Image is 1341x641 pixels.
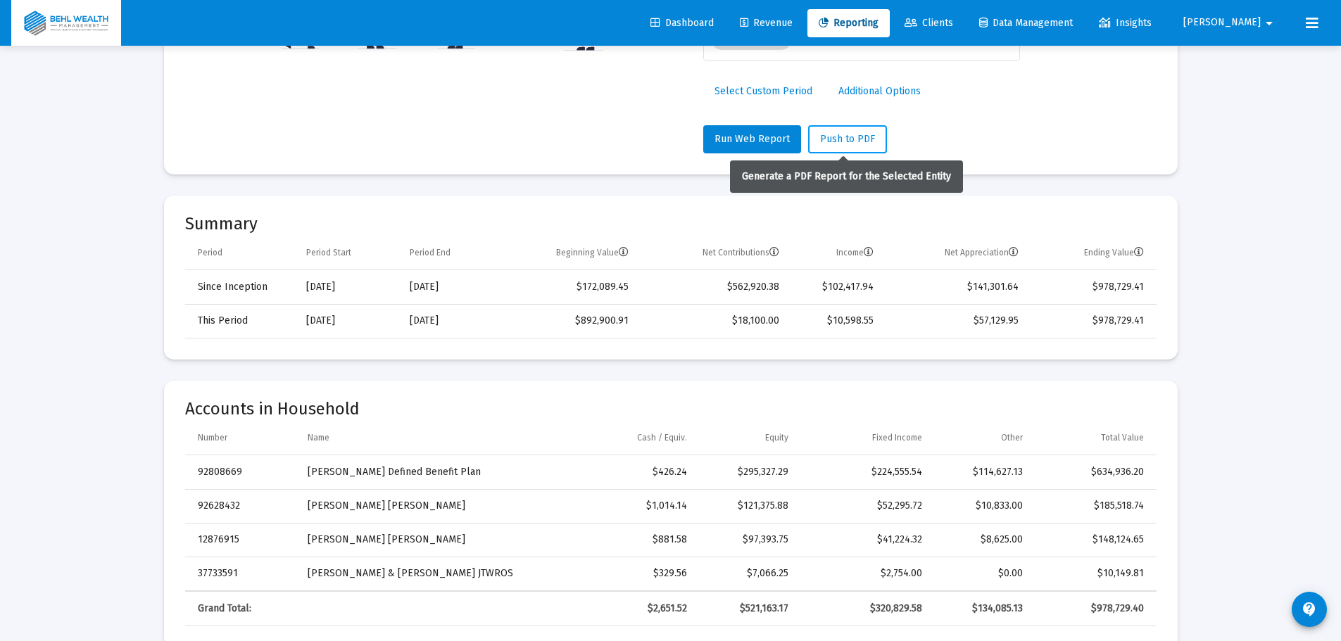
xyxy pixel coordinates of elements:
[306,314,390,328] div: [DATE]
[637,432,687,443] div: Cash / Equiv.
[185,217,1157,231] mat-card-title: Summary
[185,402,1157,416] mat-card-title: Accounts in Household
[198,602,288,616] div: Grand Total:
[883,304,1029,338] td: $57,129.95
[1183,17,1261,29] span: [PERSON_NAME]
[1099,17,1152,29] span: Insights
[740,17,793,29] span: Revenue
[1101,432,1144,443] div: Total Value
[308,432,329,443] div: Name
[1043,566,1144,580] div: $10,149.81
[306,247,351,258] div: Period Start
[1028,270,1156,304] td: $978,729.41
[185,304,296,338] td: This Period
[808,602,922,616] div: $320,829.58
[198,247,222,258] div: Period
[400,236,498,270] td: Column Period End
[798,421,932,455] td: Column Fixed Income
[765,432,788,443] div: Equity
[198,432,227,443] div: Number
[1088,9,1163,37] a: Insights
[714,85,812,97] span: Select Custom Period
[942,566,1023,580] div: $0.00
[1028,304,1156,338] td: $978,729.41
[638,270,789,304] td: $562,920.38
[707,465,788,479] div: $295,327.29
[498,270,638,304] td: $172,089.45
[185,236,1157,338] div: Data grid
[650,17,714,29] span: Dashboard
[1261,9,1278,37] mat-icon: arrow_drop_down
[298,557,565,590] td: [PERSON_NAME] & [PERSON_NAME] JTWROS
[1028,236,1156,270] td: Column Ending Value
[707,499,788,513] div: $121,375.88
[808,533,922,547] div: $41,224.32
[1043,533,1144,547] div: $148,124.65
[703,125,801,153] button: Run Web Report
[808,499,922,513] div: $52,295.72
[883,270,1029,304] td: $141,301.64
[574,499,687,513] div: $1,014.14
[185,557,298,590] td: 37733591
[185,421,1157,626] div: Data grid
[968,9,1084,37] a: Data Management
[932,421,1033,455] td: Column Other
[707,602,788,616] div: $521,163.17
[638,236,789,270] td: Column Net Contributions
[185,270,296,304] td: Since Inception
[714,133,790,145] span: Run Web Report
[707,533,788,547] div: $97,393.75
[638,304,789,338] td: $18,100.00
[296,236,400,270] td: Column Period Start
[22,9,111,37] img: Dashboard
[697,421,798,455] td: Column Equity
[410,247,451,258] div: Period End
[498,304,638,338] td: $892,900.91
[306,280,390,294] div: [DATE]
[1043,499,1144,513] div: $185,518.74
[298,489,565,523] td: [PERSON_NAME] [PERSON_NAME]
[1033,421,1157,455] td: Column Total Value
[498,236,638,270] td: Column Beginning Value
[789,304,883,338] td: $10,598.55
[893,9,964,37] a: Clients
[1043,602,1144,616] div: $978,729.40
[556,247,629,258] div: Beginning Value
[1301,601,1318,618] mat-icon: contact_support
[807,9,890,37] a: Reporting
[945,247,1019,258] div: Net Appreciation
[574,465,687,479] div: $426.24
[942,602,1023,616] div: $134,085.13
[820,133,875,145] span: Push to PDF
[942,465,1023,479] div: $114,627.13
[185,236,296,270] td: Column Period
[942,533,1023,547] div: $8,625.00
[808,465,922,479] div: $224,555.54
[574,566,687,580] div: $329.56
[808,566,922,580] div: $2,754.00
[185,421,298,455] td: Column Number
[298,455,565,489] td: [PERSON_NAME] Defined Benefit Plan
[872,432,922,443] div: Fixed Income
[185,489,298,523] td: 92628432
[565,421,697,455] td: Column Cash / Equiv.
[1043,465,1144,479] div: $634,936.20
[838,85,921,97] span: Additional Options
[707,566,788,580] div: $7,066.25
[574,602,687,616] div: $2,651.52
[185,523,298,557] td: 12876915
[905,17,953,29] span: Clients
[298,421,565,455] td: Column Name
[836,247,874,258] div: Income
[942,499,1023,513] div: $10,833.00
[1001,432,1023,443] div: Other
[789,236,883,270] td: Column Income
[703,247,779,258] div: Net Contributions
[410,314,488,328] div: [DATE]
[1166,8,1295,37] button: [PERSON_NAME]
[789,270,883,304] td: $102,417.94
[979,17,1073,29] span: Data Management
[639,9,725,37] a: Dashboard
[819,17,879,29] span: Reporting
[574,533,687,547] div: $881.58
